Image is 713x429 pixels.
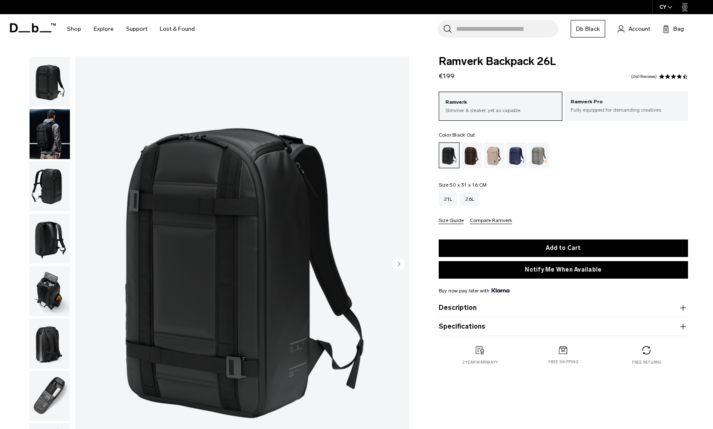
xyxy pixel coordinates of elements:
a: Shop [67,14,81,44]
button: Bag [663,24,684,34]
p: Fully equipped for demanding creatives. [571,106,682,114]
a: Lost & Found [160,14,195,44]
p: Free returns [632,359,661,365]
img: Ramverk Backpack 26L Black Out [30,109,70,159]
a: Espresso [461,142,482,168]
button: Ramverk Backpack 26L Black Out [29,266,70,317]
button: Notify Me When Available [439,261,688,279]
a: Explore [94,14,114,44]
p: Slimmer & sleaker, yet as capable. [445,107,556,114]
legend: Color: [439,132,475,137]
button: Ramverk Backpack 26L Black Out [29,318,70,369]
button: Ramverk Backpack 26L Black Out [29,109,70,160]
button: Size Guide [439,218,464,224]
a: 26L [460,192,479,206]
button: Ramverk Backpack 26L Black Out [29,213,70,264]
span: Ramverk Backpack 26L [439,56,688,67]
a: Blue Hour [506,142,527,168]
p: Free shipping [548,359,579,365]
span: Black Out [452,132,475,138]
span: €199 [439,72,455,80]
img: Ramverk Backpack 26L Black Out [30,57,70,107]
a: Account [618,24,650,34]
button: Ramverk Backpack 26L Black Out [29,371,70,422]
a: Black Out [439,142,460,168]
img: {"height" => 20, "alt" => "Klarna"} [492,288,509,292]
p: 2 year warranty [462,359,498,365]
span: 50 x 31 x 16 CM [450,182,487,188]
button: Ramverk Backpack 26L Black Out [29,161,70,212]
img: Ramverk Backpack 26L Black Out [30,214,70,264]
a: Ramverk Pro Fully equipped for demanding creatives. [564,92,688,120]
button: Description [439,303,688,313]
a: 240 reviews [631,75,657,79]
a: Sand Grey [529,142,549,168]
button: Ramverk Backpack 26L Black Out [29,56,70,107]
p: Ramverk Pro [571,98,682,106]
button: Add to Cart [439,239,688,257]
img: Ramverk Backpack 26L Black Out [30,266,70,316]
a: 21L [439,192,458,206]
span: Buy now pay later with [439,287,509,294]
span: Bag [673,25,684,33]
a: Fogbow Beige [484,142,504,168]
nav: Main Navigation [61,14,201,44]
button: Compare Ramverk [470,218,512,224]
p: Ramverk [445,98,556,107]
a: Db Black [571,20,605,37]
legend: Size: [439,182,487,187]
a: Support [126,14,147,44]
img: Ramverk Backpack 26L Black Out [30,162,70,212]
button: Specifications [439,322,688,332]
span: Account [629,25,650,33]
img: Ramverk Backpack 26L Black Out [30,371,70,421]
img: Ramverk Backpack 26L Black Out [30,319,70,369]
